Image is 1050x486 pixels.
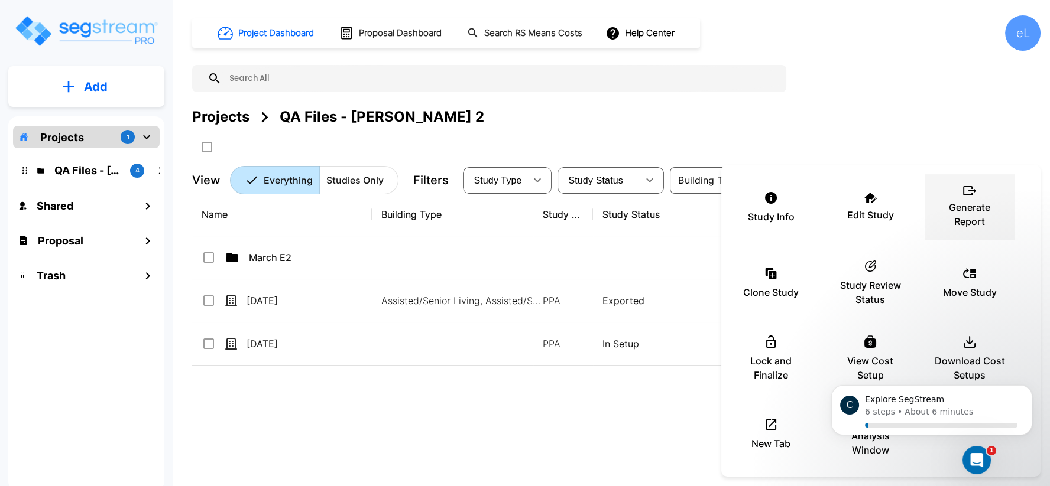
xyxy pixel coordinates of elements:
p: Study Review Status [835,278,906,306]
p: New Tab [751,436,790,451]
p: Move Study [943,285,997,299]
p: Study Info [748,210,795,224]
p: Clone Study [743,285,799,299]
p: Download Cost Setups [934,354,1005,382]
iframe: Intercom live chat [962,446,991,474]
p: Lock and Finalize [735,354,806,382]
span: 1 [987,446,996,455]
iframe: Intercom notifications message [814,371,1050,454]
p: View Cost Setup [835,354,906,382]
p: Edit Study [847,208,894,222]
p: Generate Report [934,200,1005,229]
